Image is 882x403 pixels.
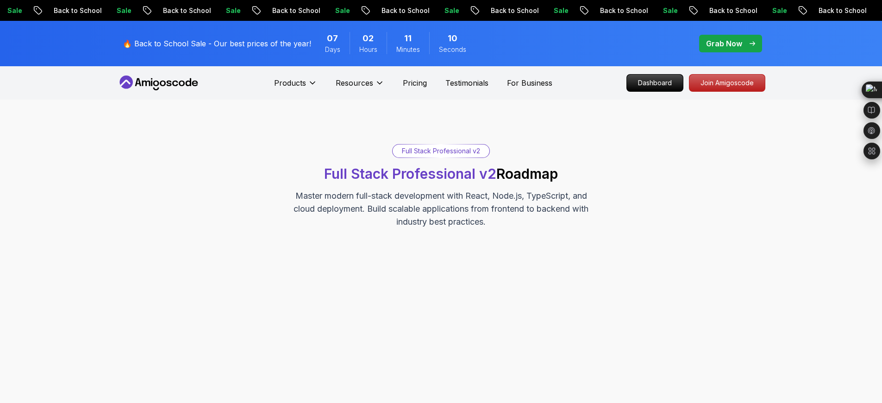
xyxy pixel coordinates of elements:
p: Resources [336,77,373,88]
button: Products [274,77,317,96]
p: Back to School [45,6,108,15]
p: Sale [655,6,684,15]
span: Hours [359,45,377,54]
p: Back to School [592,6,655,15]
p: Dashboard [627,75,683,91]
p: Back to School [264,6,327,15]
h1: Roadmap [324,165,558,182]
span: 2 Hours [363,32,374,45]
a: Join Amigoscode [689,74,765,92]
p: Grab Now [706,38,742,49]
a: Dashboard [626,74,683,92]
p: Products [274,77,306,88]
a: Testimonials [445,77,488,88]
p: Join Amigoscode [689,75,765,91]
a: For Business [507,77,552,88]
span: 10 Seconds [448,32,457,45]
span: Full Stack Professional v2 [324,165,496,182]
p: Sale [764,6,794,15]
span: 7 Days [327,32,338,45]
p: Back to School [482,6,545,15]
p: Sale [545,6,575,15]
p: Back to School [373,6,436,15]
span: Seconds [439,45,466,54]
span: Days [325,45,340,54]
p: Sale [436,6,466,15]
a: Pricing [403,77,427,88]
p: 🔥 Back to School Sale - Our best prices of the year! [123,38,311,49]
p: Sale [327,6,357,15]
p: Back to School [701,6,764,15]
p: Back to School [155,6,218,15]
div: Full Stack Professional v2 [393,145,489,157]
button: Resources [336,77,384,96]
span: Minutes [396,45,420,54]
p: Sale [108,6,138,15]
p: Back to School [810,6,873,15]
p: Master modern full-stack development with React, Node.js, TypeScript, and cloud deployment. Build... [286,189,597,228]
span: 11 Minutes [404,32,412,45]
p: Sale [218,6,247,15]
